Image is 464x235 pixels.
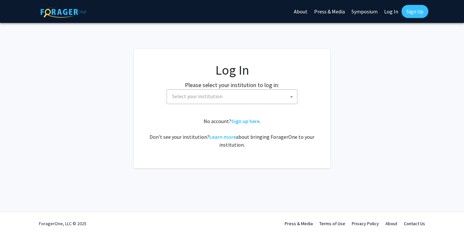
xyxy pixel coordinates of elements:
a: Learn more about bringing ForagerOne to your institution [209,134,236,140]
span: Select your institution [167,89,297,104]
label: Please select your institution to log in: [185,81,279,89]
a: Sign Up [402,5,428,18]
a: Terms of Use [319,221,345,226]
a: Sign up here [231,118,259,124]
span: Select your institution [172,93,223,99]
h1: Log In [147,62,317,78]
a: Press & Media [285,221,313,226]
div: No account? . Don't see your institution? about bringing ForagerOne to your institution. [147,117,317,149]
a: About [385,221,397,226]
div: ForagerOne, LLC © 2025 [39,212,86,235]
span: Select your institution [170,90,297,103]
a: Privacy Policy [352,221,379,226]
a: Contact Us [404,221,425,226]
img: ForagerOne Logo [41,6,86,18]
